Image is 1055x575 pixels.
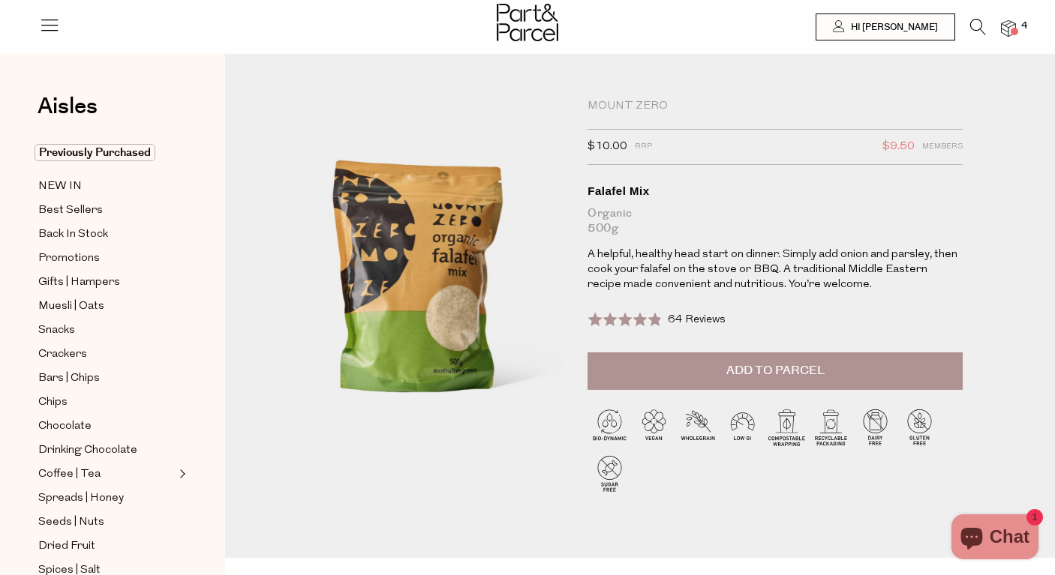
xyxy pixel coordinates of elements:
img: P_P-ICONS-Live_Bec_V11_Low_Gi.svg [720,405,765,449]
img: P_P-ICONS-Live_Bec_V11_Vegan.svg [632,405,676,449]
a: Aisles [38,95,98,133]
span: Dried Fruit [38,538,95,556]
span: Snacks [38,322,75,340]
a: Best Sellers [38,201,175,220]
span: Best Sellers [38,202,103,220]
span: Spreads | Honey [38,490,124,508]
span: NEW IN [38,178,82,196]
img: P_P-ICONS-Live_Bec_V11_Gluten_Free.svg [897,405,942,449]
a: Coffee | Tea [38,465,175,484]
a: Back In Stock [38,225,175,244]
button: Expand/Collapse Coffee | Tea [176,465,186,483]
a: Chips [38,393,175,412]
a: Gifts | Hampers [38,273,175,292]
span: Add to Parcel [726,362,825,379]
span: Promotions [38,250,100,268]
span: Members [922,137,963,157]
div: Organic 500g [588,206,963,236]
inbox-online-store-chat: Shopify online store chat [947,514,1043,563]
span: 4 [1017,19,1031,33]
img: P_P-ICONS-Live_Bec_V11_Dairy_Free.svg [853,405,897,449]
span: Muesli | Oats [38,298,104,316]
a: Chocolate [38,417,175,436]
span: Bars | Chips [38,370,100,388]
span: Chips [38,394,68,412]
span: Aisles [38,90,98,123]
span: Coffee | Tea [38,466,101,484]
span: Crackers [38,346,87,364]
a: Hi [PERSON_NAME] [816,13,955,40]
a: Bars | Chips [38,369,175,388]
a: Drinking Chocolate [38,441,175,460]
a: Snacks [38,321,175,340]
img: Part&Parcel [497,4,558,41]
img: P_P-ICONS-Live_Bec_V11_Wholegrain.svg [676,405,720,449]
span: RRP [635,137,652,157]
img: P_P-ICONS-Live_Bec_V11_Bio-Dynamic.svg [588,405,632,449]
span: Hi [PERSON_NAME] [847,21,938,34]
p: A helpful, healthy head start on dinner. Simply add onion and parsley, then cook your falafel on ... [588,247,963,292]
a: Dried Fruit [38,537,175,556]
img: Falafel Mix [270,99,565,467]
a: Seeds | Nuts [38,513,175,532]
span: Back In Stock [38,226,108,244]
a: NEW IN [38,177,175,196]
img: P_P-ICONS-Live_Bec_V11_Recyclable_Packaging.svg [809,405,853,449]
img: P_P-ICONS-Live_Bec_V11_Compostable_Wrapping.svg [765,405,809,449]
a: 4 [1001,20,1016,36]
img: P_P-ICONS-Live_Bec_V11_Sugar_Free.svg [588,451,632,496]
div: Mount Zero [588,99,963,114]
span: Gifts | Hampers [38,274,120,292]
button: Add to Parcel [588,352,963,390]
div: Falafel Mix [588,184,963,199]
span: $9.50 [882,137,915,157]
a: Crackers [38,345,175,364]
span: Previously Purchased [35,144,155,161]
a: Muesli | Oats [38,297,175,316]
span: Drinking Chocolate [38,442,137,460]
a: Promotions [38,249,175,268]
span: Seeds | Nuts [38,514,104,532]
span: Chocolate [38,418,92,436]
span: $10.00 [588,137,627,157]
a: Spreads | Honey [38,489,175,508]
a: Previously Purchased [38,144,175,162]
span: 64 Reviews [668,314,726,325]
